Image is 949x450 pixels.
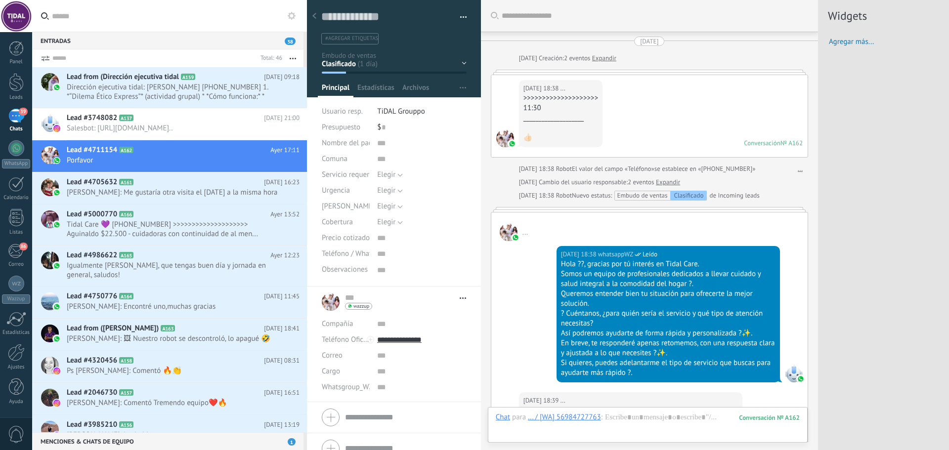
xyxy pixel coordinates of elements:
[829,37,949,46] span: Agregar más...
[561,358,776,378] div: Si quieres, puedes adelantarme el tipo de servicio que buscas para ayudarte más rápido ?.
[119,179,133,185] span: A161
[402,83,429,97] span: Archivos
[561,396,565,406] span: ...
[2,94,31,101] div: Leads
[739,413,800,422] div: 162
[264,113,300,123] span: [DATE] 21:00
[119,147,133,153] span: A162
[322,316,370,332] div: Compañía
[264,324,300,333] span: [DATE] 18:41
[264,388,300,398] span: [DATE] 16:51
[19,108,27,116] span: 39
[322,246,370,262] div: Teléfono / WhatsApp
[322,83,349,97] span: Principal
[119,357,133,364] span: A158
[32,415,307,447] a: Lead #3985210 A156 [DATE] 13:19 [PERSON_NAME]: les hablo
[322,135,370,151] div: Nombre del paciente
[322,107,363,116] span: Usuario resp.
[377,214,403,230] button: Elegir
[377,217,395,227] span: Elegir
[67,420,117,430] span: Lead #3985210
[377,120,466,135] div: $
[67,334,281,343] span: [PERSON_NAME]: 🖼 Nuestro robot se descontroló, lo apagué 🤣
[67,209,117,219] span: Lead #5000770
[798,164,803,174] a: ...
[67,366,281,375] span: Ps [PERSON_NAME]: Comentó 🔥👏
[270,145,300,155] span: Ayer 17:11
[2,59,31,65] div: Panel
[32,351,307,382] a: Lead #4320456 A158 [DATE] 08:31 Ps [PERSON_NAME]: Comentó 🔥👏
[643,249,657,259] span: Leído
[119,389,133,396] span: A157
[2,159,30,168] div: WhatsApp
[53,303,60,310] img: com.wazzup.whatsapp.svg
[322,230,370,246] div: Precio cotizado (CLP)
[322,348,343,364] button: Correo
[561,328,776,338] div: Así podremos ayudarte de forma rápida y personalizada ?✨.
[377,183,403,199] button: Elegir
[67,356,117,366] span: Lead #4320456
[53,335,60,342] img: com.wazzup.whatsapp.svg
[512,234,519,241] img: com.wazzup.whatsapp.svg
[67,145,117,155] span: Lead #4711154
[119,252,133,258] span: A165
[654,164,756,174] span: se establece en «[PHONE_NUMBER]»
[270,250,300,260] span: Ayer 12:23
[523,83,561,93] div: [DATE] 18:38
[322,266,368,273] span: Observaciones
[181,74,195,80] span: A159
[32,172,307,204] a: Lead #4705632 A161 [DATE] 16:23 [PERSON_NAME]: Me gustaría otra visita el [DATE] a la misma hora
[257,53,282,63] div: Total: 46
[322,183,370,199] div: Urgencia
[377,170,395,179] span: Elegir
[519,53,616,63] div: Creación:
[509,140,516,147] img: com.wazzup.whatsapp.svg
[628,177,654,187] span: 2 eventos
[12,279,21,288] img: Wazzup
[67,123,281,133] span: Salesbot: [URL][DOMAIN_NAME]..
[322,335,373,344] span: Teléfono Oficina
[523,406,738,415] div: >>>>>>>>>>>>>>>>>>>>
[2,261,31,268] div: Correo
[322,123,360,132] span: Presupuesto
[53,157,60,164] img: com.wazzup.whatsapp.svg
[264,356,300,366] span: [DATE] 08:31
[32,108,307,140] a: Lead #3748082 A137 [DATE] 21:00 Salesbot: [URL][DOMAIN_NAME]..
[2,399,31,405] div: Ayuda
[561,259,776,269] div: Hola ??, gracias por tú interés en Tidal Care.
[556,164,572,173] span: Robot
[564,53,590,63] span: 2 eventos
[322,120,370,135] div: Presupuesto
[818,37,949,46] a: Agregar más...
[322,155,347,163] span: Comuna
[561,83,565,93] span: ...
[119,115,133,121] span: A137
[780,139,803,147] div: № A162
[53,221,60,228] img: com.wazzup.whatsapp.svg
[67,324,159,333] span: Lead from ([PERSON_NAME])
[744,139,780,147] div: Conversación
[32,140,307,172] a: Lead #4711154 A162 Ayer 17:11 Porfavor
[322,151,370,167] div: Comuna
[53,262,60,269] img: com.wazzup.whatsapp.svg
[119,211,133,217] span: A166
[592,53,616,63] a: Expandir
[322,351,343,360] span: Correo
[519,177,680,187] div: Cambio del usuario responsable:
[288,438,296,446] span: 1
[322,234,388,242] span: Precio cotizado (CLP)
[264,420,300,430] span: [DATE] 13:19
[325,35,378,42] span: #agregar etiquetas
[264,291,300,301] span: [DATE] 11:45
[67,156,281,165] span: Porfavor
[322,364,370,379] div: Cargo
[32,67,307,108] a: Lead from (Dirección ejecutiva tidal A159 [DATE] 09:18 Dirección ejecutiva tidal: [PERSON_NAME] [...
[32,432,303,450] div: Menciones & Chats de equipo
[519,164,556,174] div: [DATE] 18:38
[523,113,599,123] div: ____________________
[322,218,353,226] span: Cobertura
[67,398,281,408] span: [PERSON_NAME]: Comentó Tremendo equipo❤️🔥
[67,82,281,101] span: Dirección ejecutiva tidal: [PERSON_NAME] [PHONE_NUMBER] 1. *“Dilema Ético Express”* (actividad gr...
[797,375,804,382] img: com.wazzup.whatsapp.svg
[2,126,31,132] div: Chats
